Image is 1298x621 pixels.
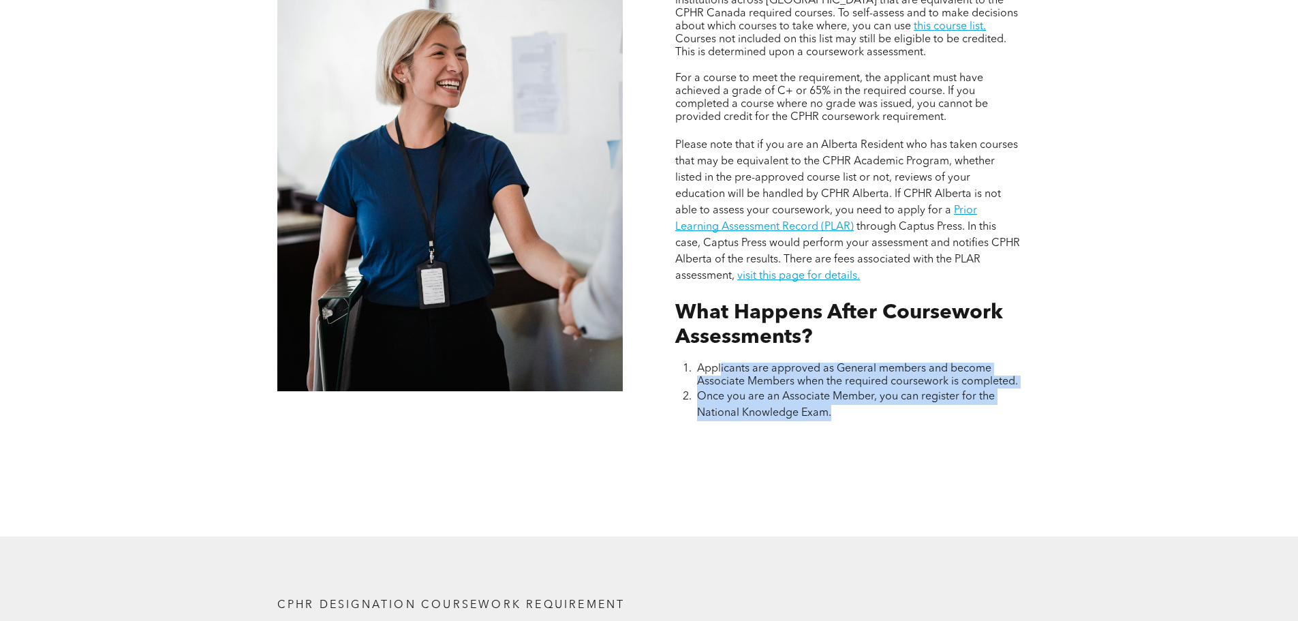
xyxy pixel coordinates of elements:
span: Please note that if you are an Alberta Resident who has taken courses that may be equivalent to t... [675,140,1018,216]
span: Once you are an Associate Member, you can register for the National Knowledge Exam. [697,391,995,419]
a: this course list. [914,21,986,32]
span: Applicants are approved as General members and become Associate Members when the required coursew... [697,363,1018,387]
a: visit this page for details. [737,271,860,282]
span: CPHR DESIGNATION COURSEWORK REQUIREMENT [277,600,625,611]
span: For a course to meet the requirement, the applicant must have achieved a grade of C+ or 65% in th... [675,73,988,123]
span: Courses not included on this list may still be eligible to be credited. This is determined upon a... [675,34,1006,58]
span: What Happens After Coursework Assessments? [675,303,1003,348]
